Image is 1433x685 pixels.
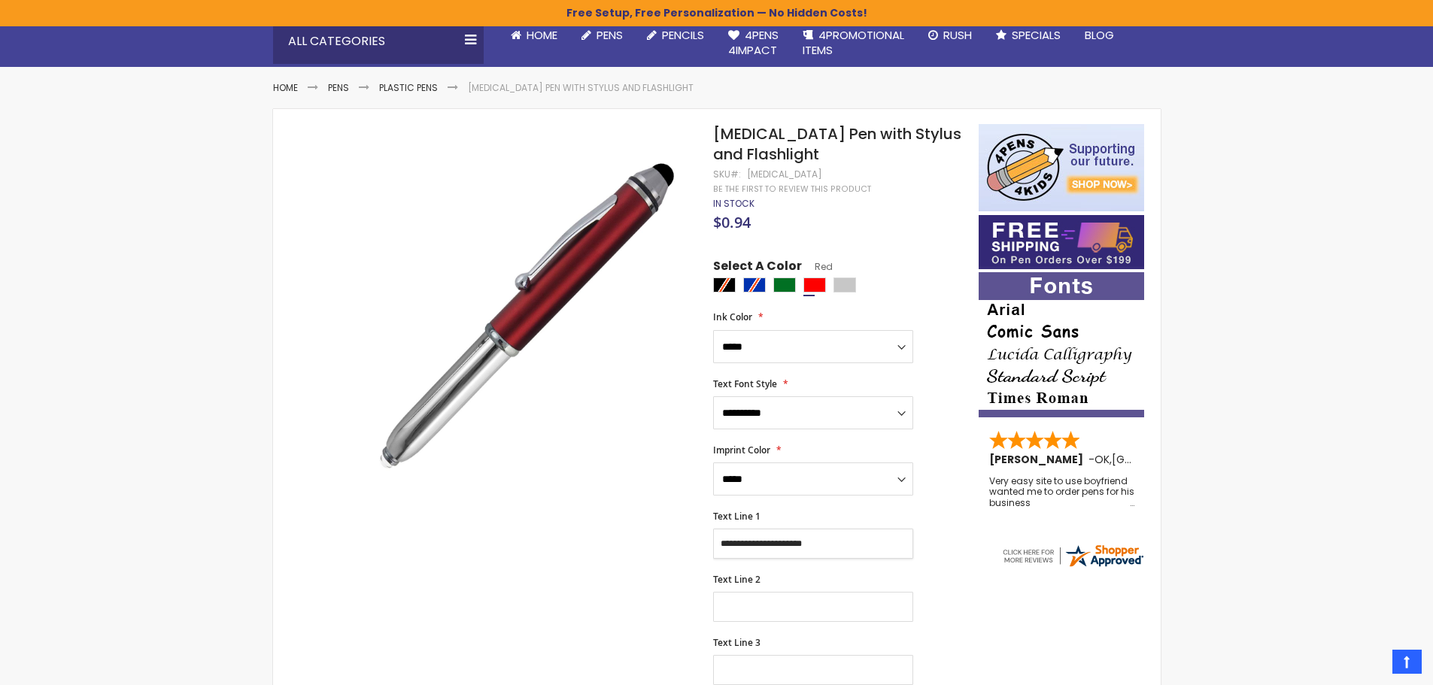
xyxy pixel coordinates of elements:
[527,27,557,43] span: Home
[713,197,754,210] span: In stock
[713,573,761,586] span: Text Line 2
[773,277,796,292] div: Green
[350,146,694,490] img: kyra_side_red_1.jpg
[943,27,972,43] span: Rush
[499,19,569,52] a: Home
[1000,542,1145,569] img: 4pens.com widget logo
[1085,27,1114,43] span: Blog
[747,168,822,180] div: [MEDICAL_DATA]
[1392,650,1422,674] a: Top
[979,272,1144,417] img: font-personalization-examples
[713,212,751,232] span: $0.94
[716,19,791,68] a: 4Pens4impact
[803,27,904,58] span: 4PROMOTIONAL ITEMS
[635,19,716,52] a: Pencils
[713,168,741,180] strong: SKU
[662,27,704,43] span: Pencils
[713,123,961,165] span: [MEDICAL_DATA] Pen with Stylus and Flashlight
[984,19,1073,52] a: Specials
[273,19,484,64] div: All Categories
[328,81,349,94] a: Pens
[791,19,916,68] a: 4PROMOTIONALITEMS
[1073,19,1126,52] a: Blog
[802,260,833,273] span: Red
[1000,559,1145,572] a: 4pens.com certificate URL
[713,444,770,456] span: Imprint Color
[989,476,1135,508] div: Very easy site to use boyfriend wanted me to order pens for his business
[713,183,871,195] a: Be the first to review this product
[713,198,754,210] div: Availability
[728,27,779,58] span: 4Pens 4impact
[713,377,777,390] span: Text Font Style
[1088,452,1222,467] span: - ,
[713,258,802,278] span: Select A Color
[597,27,623,43] span: Pens
[713,510,761,523] span: Text Line 1
[916,19,984,52] a: Rush
[273,81,298,94] a: Home
[713,636,761,649] span: Text Line 3
[979,215,1144,269] img: Free shipping on orders over $199
[468,82,694,94] li: [MEDICAL_DATA] Pen with Stylus and Flashlight
[1094,452,1110,467] span: OK
[833,277,856,292] div: Silver
[379,81,438,94] a: Plastic Pens
[713,311,752,323] span: Ink Color
[569,19,635,52] a: Pens
[1112,452,1222,467] span: [GEOGRAPHIC_DATA]
[1012,27,1061,43] span: Specials
[803,277,826,292] div: Red
[979,124,1144,211] img: 4pens 4 kids
[989,452,1088,467] span: [PERSON_NAME]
